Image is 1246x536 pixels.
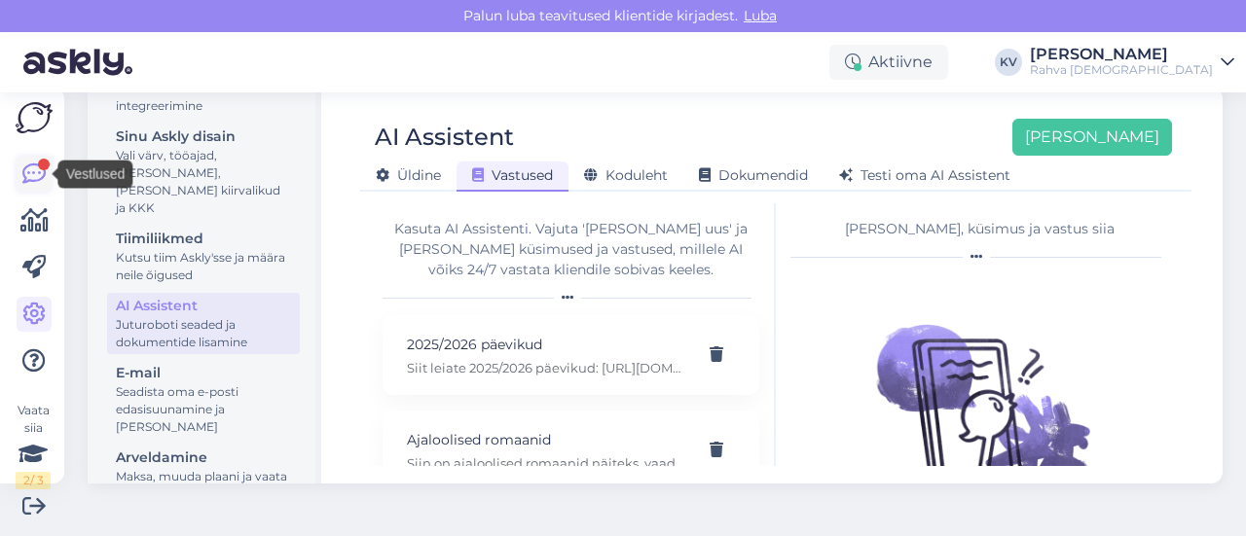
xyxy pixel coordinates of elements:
div: Vali värv, tööajad, [PERSON_NAME], [PERSON_NAME] kiirvalikud ja KKK [116,147,291,217]
p: Siin on ajaloolised romaanid näiteks, vaadake mis teile meeldida võiks: [URL][DOMAIN_NAME] [407,454,688,472]
button: [PERSON_NAME] [1012,119,1172,156]
div: Vestlused [58,161,133,189]
div: [PERSON_NAME], küsimus ja vastus siia [790,219,1169,239]
span: Koduleht [584,166,668,184]
div: Tiimiliikmed [116,229,291,249]
a: TiimiliikmedKutsu tiim Askly'sse ja määra neile õigused [107,226,300,287]
div: Vaata siia [16,402,51,489]
a: Sinu Askly disainVali värv, tööajad, [PERSON_NAME], [PERSON_NAME] kiirvalikud ja KKK [107,124,300,220]
span: Vastused [472,166,553,184]
span: Dokumendid [699,166,808,184]
img: No qna [854,274,1107,527]
div: Rahva [DEMOGRAPHIC_DATA] [1030,62,1213,78]
span: Luba [738,7,783,24]
div: [PERSON_NAME] [1030,47,1213,62]
a: ArveldamineMaksa, muuda plaani ja vaata arveid [107,445,300,506]
div: AI Assistent [116,296,291,316]
div: 2 / 3 [16,472,51,489]
div: Juturoboti seaded ja dokumentide lisamine [116,316,291,351]
img: Askly Logo [16,102,53,133]
a: AI AssistentJuturoboti seaded ja dokumentide lisamine [107,293,300,354]
div: Sinu Askly disain [116,126,291,147]
p: Ajaloolised romaanid [407,429,688,450]
div: Maksa, muuda plaani ja vaata arveid [116,468,291,503]
div: Aktiivne [829,45,948,80]
div: Arveldamine [116,447,291,468]
div: KV [995,49,1022,76]
div: AI Assistent [375,119,514,156]
div: Ajaloolised romaanidSiin on ajaloolised romaanid näiteks, vaadake mis teile meeldida võiks: [URL]... [383,411,759,490]
span: Üldine [376,166,441,184]
div: 2025/2026 päevikudSiit leiate 2025/2026 päevikud: [URL][DOMAIN_NAME] [383,315,759,395]
div: Kutsu tiim Askly'sse ja määra neile õigused [116,249,291,284]
a: [PERSON_NAME]Rahva [DEMOGRAPHIC_DATA] [1030,47,1234,78]
div: E-mail [116,363,291,383]
div: Seadista oma e-posti edasisuunamine ja [PERSON_NAME] [116,383,291,436]
p: 2025/2026 päevikud [407,334,688,355]
p: Siit leiate 2025/2026 päevikud: [URL][DOMAIN_NAME] [407,359,688,376]
span: Testi oma AI Assistent [839,166,1010,184]
div: Kasuta AI Assistenti. Vajuta '[PERSON_NAME] uus' ja [PERSON_NAME] küsimused ja vastused, millele ... [383,219,759,280]
a: E-mailSeadista oma e-posti edasisuunamine ja [PERSON_NAME] [107,360,300,439]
